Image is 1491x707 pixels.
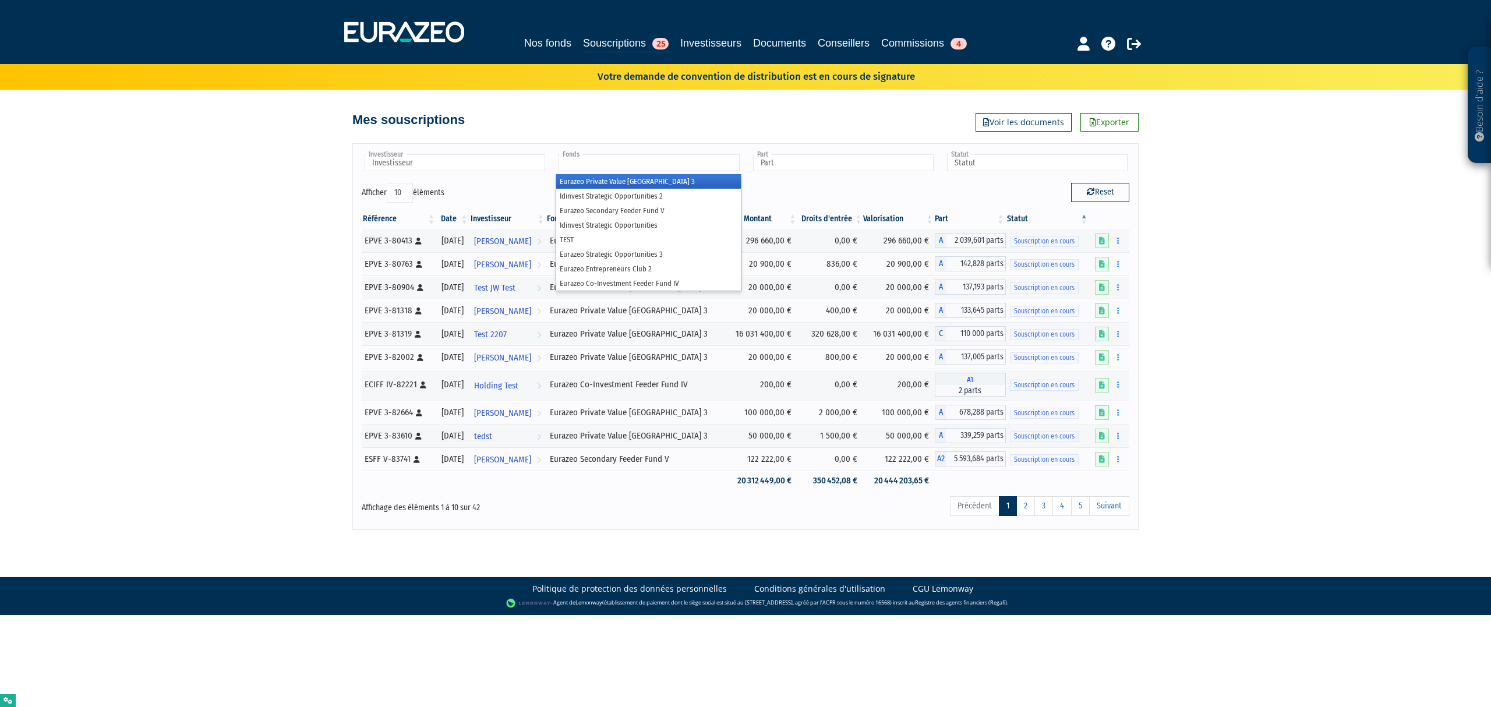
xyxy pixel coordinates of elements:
[863,229,935,252] td: 296 660,00 €
[797,252,863,275] td: 836,00 €
[556,247,740,261] li: Eurazeo Strategic Opportunities 3
[726,471,798,491] td: 20 312 449,00 €
[797,209,863,229] th: Droits d'entrée: activer pour trier la colonne par ordre croissant
[546,209,726,229] th: Fonds: activer pour trier la colonne par ordre croissant
[537,254,541,275] i: Voir l'investisseur
[913,583,973,595] a: CGU Lemonway
[362,495,672,514] div: Affichage des éléments 1 à 10 sur 42
[726,209,798,229] th: Montant: activer pour trier la colonne par ordre croissant
[726,447,798,471] td: 122 222,00 €
[550,281,722,294] div: Eurazeo Private Value [GEOGRAPHIC_DATA] 3
[935,256,1006,271] div: A - Eurazeo Private Value Europe 3
[556,261,740,276] li: Eurazeo Entrepreneurs Club 2
[726,322,798,345] td: 16 031 400,00 €
[863,275,935,299] td: 20 000,00 €
[753,35,806,51] a: Documents
[474,347,531,369] span: [PERSON_NAME]
[935,451,1006,466] div: A2 - Eurazeo Secondary Feeder Fund V
[474,449,531,471] span: [PERSON_NAME]
[537,347,541,369] i: Voir l'investisseur
[680,35,741,51] a: Investisseurs
[556,203,740,218] li: Eurazeo Secondary Feeder Fund V
[797,369,863,401] td: 0,00 €
[863,447,935,471] td: 122 222,00 €
[414,456,420,463] i: [Français] Personne physique
[935,451,946,466] span: A2
[818,35,870,51] a: Conseillers
[537,301,541,322] i: Voir l'investisseur
[1473,53,1486,158] p: Besoin d'aide ?
[797,275,863,299] td: 0,00 €
[863,209,935,229] th: Valorisation: activer pour trier la colonne par ordre croissant
[863,471,935,491] td: 20 444 203,65 €
[440,235,465,247] div: [DATE]
[365,406,432,419] div: EPVE 3-82664
[556,189,740,203] li: Idinvest Strategic Opportunities 2
[935,280,1006,295] div: A - Eurazeo Private Value Europe 3
[726,369,798,401] td: 200,00 €
[935,326,946,341] span: C
[1010,329,1079,340] span: Souscription en cours
[469,424,546,447] a: tedst
[946,233,1006,248] span: 2 039,601 parts
[12,598,1479,609] div: - Agent de (établissement de paiement dont le siège social est situé au [STREET_ADDRESS], agréé p...
[365,328,432,340] div: EPVE 3-81319
[652,38,669,50] span: 25
[365,281,432,294] div: EPVE 3-80904
[863,252,935,275] td: 20 900,00 €
[754,583,885,595] a: Conditions générales d'utilisation
[469,299,546,322] a: [PERSON_NAME]
[415,238,422,245] i: [Français] Personne physique
[416,409,422,416] i: [Français] Personne physique
[797,299,863,322] td: 400,00 €
[550,406,722,419] div: Eurazeo Private Value [GEOGRAPHIC_DATA] 3
[344,22,464,43] img: 1732889491-logotype_eurazeo_blanc_rvb.png
[1006,209,1089,229] th: Statut : activer pour trier la colonne par ordre d&eacute;croissant
[564,67,915,84] p: Votre demande de convention de distribution est en cours de signature
[537,375,541,397] i: Voir l'investisseur
[935,373,1006,385] span: A1
[1010,306,1079,317] span: Souscription en cours
[1080,113,1139,132] a: Exporter
[863,322,935,345] td: 16 031 400,00 €
[935,385,1006,397] span: 2 parts
[797,471,863,491] td: 350 452,08 €
[726,401,798,424] td: 100 000,00 €
[440,430,465,442] div: [DATE]
[474,375,518,397] span: Holding Test
[946,280,1006,295] span: 137,193 parts
[550,328,722,340] div: Eurazeo Private Value [GEOGRAPHIC_DATA] 3
[506,598,551,609] img: logo-lemonway.png
[946,405,1006,420] span: 678,288 parts
[946,303,1006,318] span: 133,645 parts
[1010,380,1079,391] span: Souscription en cours
[935,280,946,295] span: A
[440,351,465,363] div: [DATE]
[935,233,1006,248] div: A - Eurazeo Private Value Europe 3
[550,258,722,270] div: Eurazeo Private Value [GEOGRAPHIC_DATA] 3
[863,401,935,424] td: 100 000,00 €
[935,349,1006,365] div: A - Eurazeo Private Value Europe 3
[556,276,740,291] li: Eurazeo Co-Investment Feeder Fund IV
[935,405,946,420] span: A
[946,428,1006,443] span: 339,259 parts
[556,232,740,247] li: TEST
[1010,282,1079,294] span: Souscription en cours
[1071,496,1090,516] a: 5
[440,305,465,317] div: [DATE]
[1010,352,1079,363] span: Souscription en cours
[469,275,546,299] a: Test JW Test
[440,281,465,294] div: [DATE]
[550,379,722,391] div: Eurazeo Co-Investment Feeder Fund IV
[365,351,432,363] div: EPVE 3-82002
[1010,259,1079,270] span: Souscription en cours
[935,405,1006,420] div: A - Eurazeo Private Value Europe 3
[726,252,798,275] td: 20 900,00 €
[469,345,546,369] a: [PERSON_NAME]
[797,424,863,447] td: 1 500,00 €
[474,254,531,275] span: [PERSON_NAME]
[1052,496,1072,516] a: 4
[365,305,432,317] div: EPVE 3-81318
[532,583,727,595] a: Politique de protection des données personnelles
[362,183,444,203] label: Afficher éléments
